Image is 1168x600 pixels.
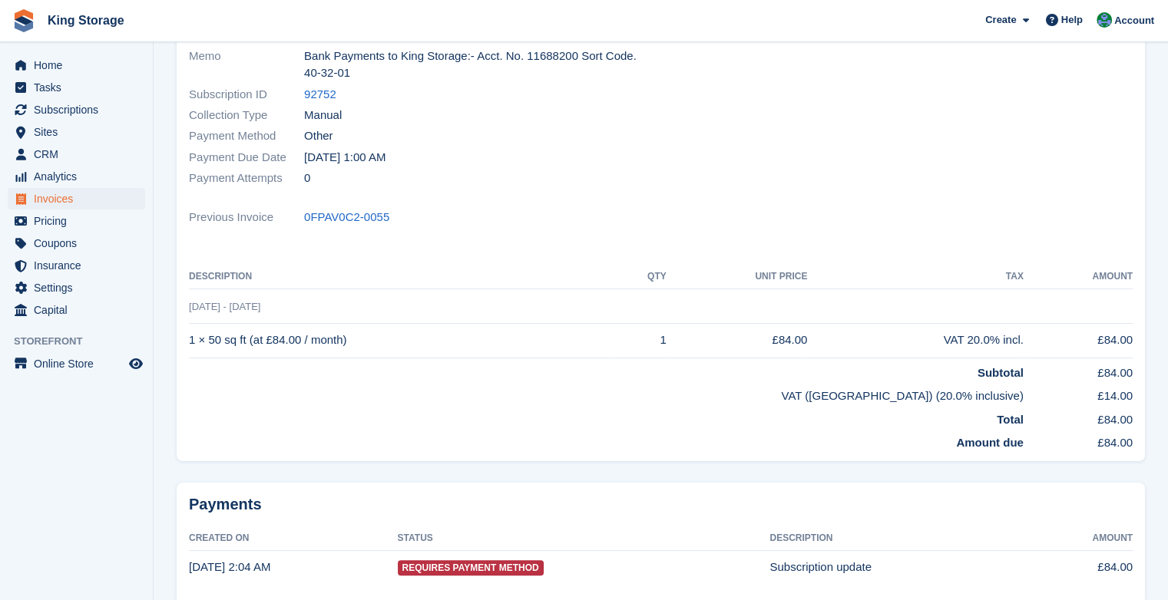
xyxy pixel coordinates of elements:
[34,99,126,120] span: Subscriptions
[189,301,260,312] span: [DATE] - [DATE]
[8,255,145,276] a: menu
[1024,323,1133,358] td: £84.00
[1024,405,1133,429] td: £84.00
[189,209,304,226] span: Previous Invoice
[34,210,126,232] span: Pricing
[14,334,153,349] span: Storefront
[304,170,310,187] span: 0
[189,170,304,187] span: Payment Attempts
[34,353,126,374] span: Online Store
[8,54,145,76] a: menu
[8,277,145,298] a: menu
[1114,13,1154,28] span: Account
[34,255,126,276] span: Insurance
[189,127,304,145] span: Payment Method
[8,121,145,143] a: menu
[1061,12,1083,28] span: Help
[304,149,385,166] time: 2025-08-22 00:00:00 UTC
[189,48,304,82] span: Memo
[978,366,1024,379] strong: Subtotal
[8,166,145,187] a: menu
[304,86,336,104] a: 92752
[8,210,145,232] a: menu
[189,381,1024,405] td: VAT ([GEOGRAPHIC_DATA]) (20.0% inclusive)
[34,143,126,165] span: CRM
[189,495,1133,514] h2: Payments
[8,143,145,165] a: menu
[8,77,145,98] a: menu
[34,166,126,187] span: Analytics
[1030,550,1133,584] td: £84.00
[807,331,1023,349] div: VAT 20.0% incl.
[1097,12,1112,28] img: John King
[8,353,145,374] a: menu
[34,188,126,209] span: Invoices
[1024,428,1133,452] td: £84.00
[189,149,304,166] span: Payment Due Date
[304,127,333,145] span: Other
[398,560,544,575] span: Requires Payment Method
[8,188,145,209] a: menu
[997,413,1024,426] strong: Total
[34,54,126,76] span: Home
[12,9,35,32] img: stora-icon-8386f47178a22dfd0bd8f6a31ec36ba5ce8667c1dd55bd0f319d3a0aa187defe.svg
[189,526,398,551] th: Created On
[34,77,126,98] span: Tasks
[667,265,808,289] th: Unit Price
[398,526,770,551] th: Status
[34,299,126,321] span: Capital
[8,232,145,254] a: menu
[189,560,270,573] time: 2025-08-21 01:04:36 UTC
[189,323,615,358] td: 1 × 50 sq ft (at £84.00 / month)
[956,436,1024,449] strong: Amount due
[127,354,145,373] a: Preview store
[615,265,667,289] th: QTY
[34,121,126,143] span: Sites
[189,86,304,104] span: Subscription ID
[1024,381,1133,405] td: £14.00
[807,265,1023,289] th: Tax
[189,107,304,124] span: Collection Type
[667,323,808,358] td: £84.00
[304,107,342,124] span: Manual
[304,209,389,226] a: 0FPAV0C2-0055
[34,277,126,298] span: Settings
[189,265,615,289] th: Description
[985,12,1016,28] span: Create
[8,299,145,321] a: menu
[769,550,1029,584] td: Subscription update
[8,99,145,120] a: menu
[615,323,667,358] td: 1
[1030,526,1133,551] th: Amount
[34,232,126,254] span: Coupons
[769,526,1029,551] th: Description
[304,48,652,82] span: Bank Payments to King Storage:- Acct. No. 11688200 Sort Code. 40-32-01
[1024,358,1133,381] td: £84.00
[41,8,131,33] a: King Storage
[1024,265,1133,289] th: Amount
